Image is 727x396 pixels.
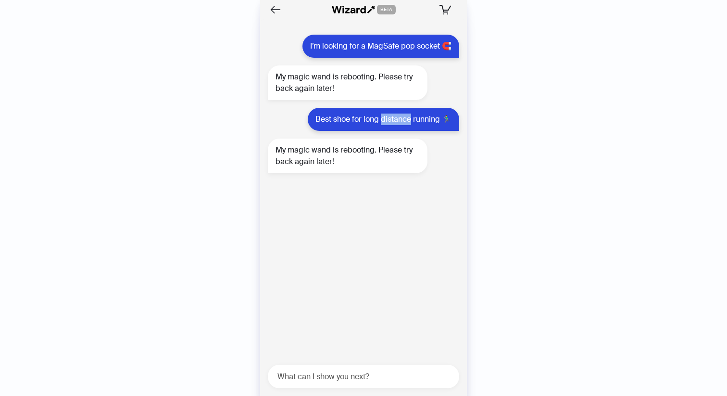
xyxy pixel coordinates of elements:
div: I’m looking for a MagSafe pop socket 🧲 [302,35,459,58]
span: BETA [377,5,396,14]
div: My magic wand is rebooting. Please try back again later! [268,65,427,100]
div: Best shoe for long distance running 🏃‍♂️ [308,108,459,131]
button: Back [268,2,283,17]
div: My magic wand is rebooting. Please try back again later! [268,139,427,173]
